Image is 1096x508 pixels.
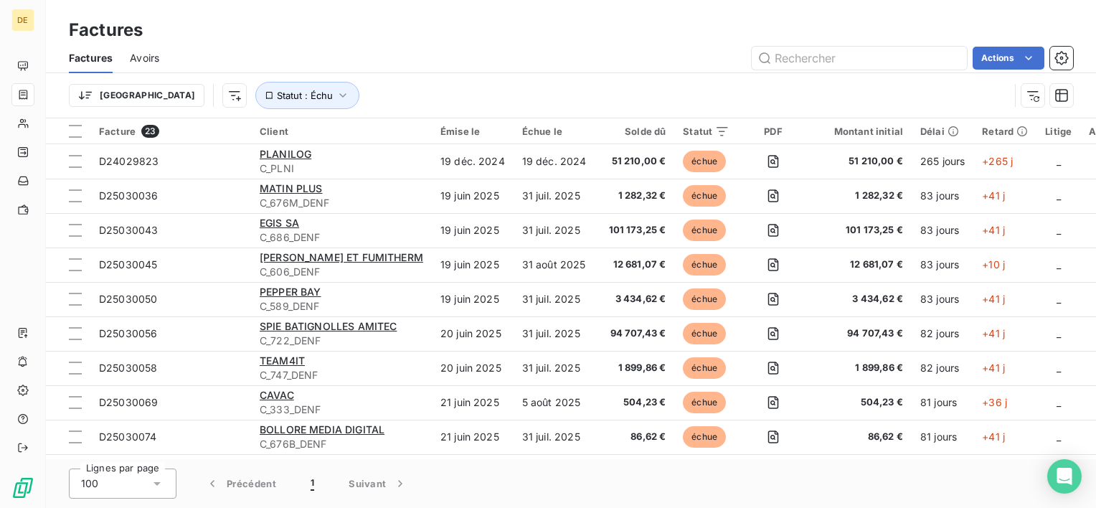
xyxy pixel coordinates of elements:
span: 1 899,86 € [604,361,666,375]
span: D25030036 [99,189,158,202]
span: 86,62 € [604,430,666,444]
span: ISOCEL [260,458,296,470]
span: échue [683,288,726,310]
span: C_676B_DENF [260,437,423,451]
img: Logo LeanPay [11,476,34,499]
span: +41 j [982,327,1005,339]
button: Actions [973,47,1044,70]
td: 265 jours [912,144,973,179]
h3: Factures [69,17,143,43]
button: Statut : Échu [255,82,359,109]
span: 51 210,00 € [817,154,903,169]
span: 23 [141,125,159,138]
span: 504,23 € [817,395,903,410]
span: 1 282,32 € [817,189,903,203]
td: 19 juin 2025 [432,282,514,316]
td: 82 jours [912,351,973,385]
div: Montant initial [817,126,903,137]
td: 21 juin 2025 [432,420,514,454]
td: 81 jours [912,385,973,420]
span: MATIN PLUS [260,182,323,194]
div: Solde dû [604,126,666,137]
button: Précédent [188,469,293,499]
span: échue [683,254,726,276]
span: +36 j [982,396,1007,408]
span: [PERSON_NAME] ET FUMITHERM [260,251,423,263]
span: 101 173,25 € [817,223,903,237]
span: échue [683,151,726,172]
td: 31 juil. 2025 [514,282,595,316]
span: PEPPER BAY [260,286,321,298]
span: 94 707,43 € [817,326,903,341]
div: PDF [747,126,799,137]
span: 1 282,32 € [604,189,666,203]
span: 504,23 € [604,395,666,410]
button: [GEOGRAPHIC_DATA] [69,84,204,107]
span: _ [1057,155,1061,167]
div: Échue le [522,126,587,137]
span: _ [1057,258,1061,271]
td: 31 juil. 2025 [514,316,595,351]
span: 12 681,07 € [817,258,903,272]
span: 3 434,62 € [604,292,666,306]
span: C_747_DENF [260,368,423,382]
span: échue [683,357,726,379]
span: échue [683,185,726,207]
div: Statut [683,126,729,137]
span: échue [683,392,726,413]
button: 1 [293,469,331,499]
td: 83 jours [912,179,973,213]
span: échue [683,426,726,448]
span: BOLLORE MEDIA DIGITAL [260,423,384,436]
span: +41 j [982,362,1005,374]
span: +265 j [982,155,1013,167]
span: C_606_DENF [260,265,423,279]
td: 20 juin 2025 [432,351,514,385]
td: 19 juin 2025 [432,248,514,282]
span: Factures [69,51,113,65]
span: 51 210,00 € [604,154,666,169]
div: Open Intercom Messenger [1047,459,1082,494]
td: 83 jours [912,213,973,248]
div: Client [260,126,423,137]
td: 31 juil. 2025 [514,351,595,385]
span: 3 434,62 € [817,292,903,306]
button: Suivant [331,469,425,499]
span: +41 j [982,189,1005,202]
td: 5 août 2025 [514,385,595,420]
td: 31 juil. 2025 [514,213,595,248]
td: 31 juil. 2025 [514,454,595,489]
span: _ [1057,189,1061,202]
span: C_676M_DENF [260,196,423,210]
span: Avoirs [130,51,159,65]
span: +41 j [982,293,1005,305]
span: D25030069 [99,396,158,408]
td: 83 jours [912,282,973,316]
td: 31 août 2025 [514,248,595,282]
span: C_686_DENF [260,230,423,245]
div: Retard [982,126,1028,137]
td: 19 juin 2025 [432,179,514,213]
td: 19 déc. 2024 [432,144,514,179]
div: Délai [920,126,965,137]
span: Statut : Échu [277,90,333,101]
input: Rechercher [752,47,967,70]
span: D25030045 [99,258,157,271]
span: _ [1057,224,1061,236]
div: Litige [1045,126,1072,137]
span: _ [1057,293,1061,305]
span: PLANILOG [260,148,311,160]
td: 31 juil. 2025 [514,420,595,454]
span: échue [683,220,726,241]
td: 25 juin 2025 [432,454,514,489]
span: 94 707,43 € [604,326,666,341]
span: EGIS SA [260,217,299,229]
span: +41 j [982,224,1005,236]
span: D25030056 [99,327,157,339]
td: 83 jours [912,248,973,282]
span: D25030050 [99,293,157,305]
span: 100 [81,476,98,491]
span: D25030074 [99,431,156,443]
span: Facture [99,126,136,137]
td: 19 juin 2025 [432,213,514,248]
